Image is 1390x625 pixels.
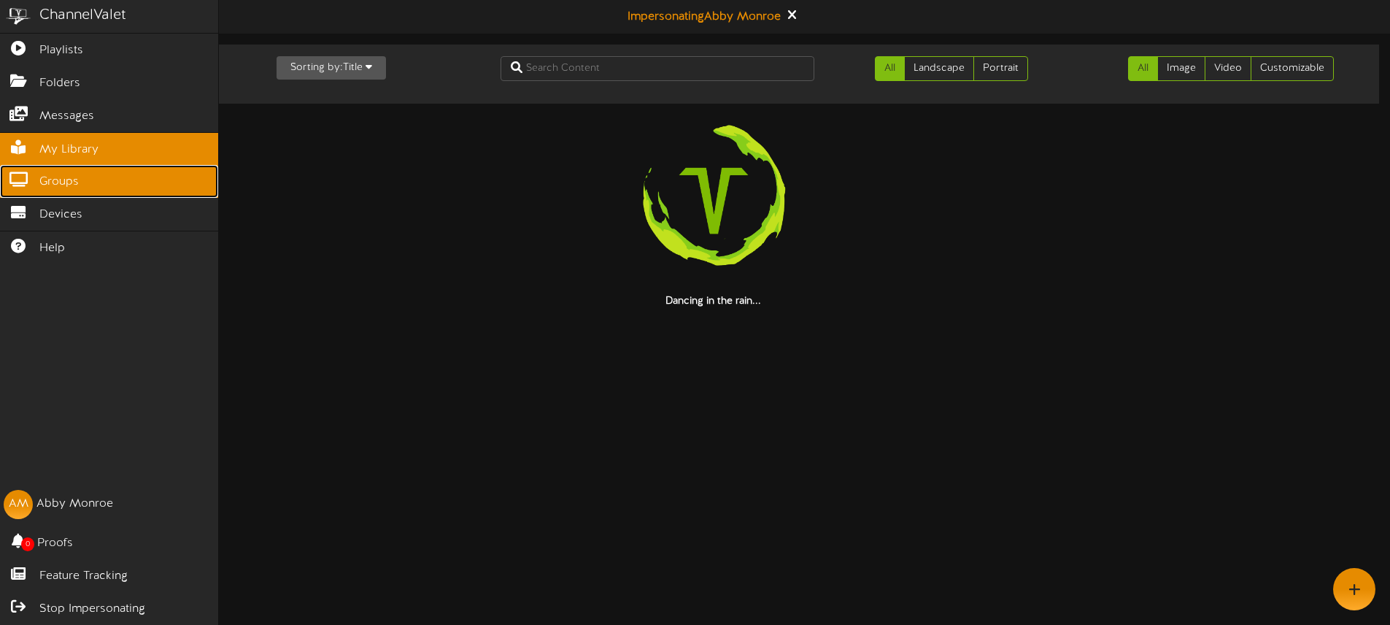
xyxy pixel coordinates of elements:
strong: Dancing in the rain... [665,296,761,307]
div: ChannelValet [39,5,126,26]
a: Portrait [973,56,1028,81]
span: Groups [39,174,79,191]
input: Search Content [501,56,814,81]
span: Playlists [39,42,83,59]
a: Image [1157,56,1205,81]
button: Sorting by:Title [277,56,386,80]
span: Help [39,240,65,257]
span: Proofs [37,535,73,552]
span: My Library [39,142,99,158]
img: loading-spinner-3.png [620,107,807,294]
a: Video [1205,56,1251,81]
a: Customizable [1251,56,1334,81]
span: Devices [39,207,82,223]
a: All [1128,56,1158,81]
span: Stop Impersonating [39,601,145,618]
span: Folders [39,75,80,92]
div: Abby Monroe [36,496,113,513]
span: Messages [39,108,94,125]
span: 0 [21,537,34,551]
div: AM [4,490,33,519]
a: Landscape [904,56,974,81]
span: Feature Tracking [39,568,128,585]
a: All [875,56,905,81]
